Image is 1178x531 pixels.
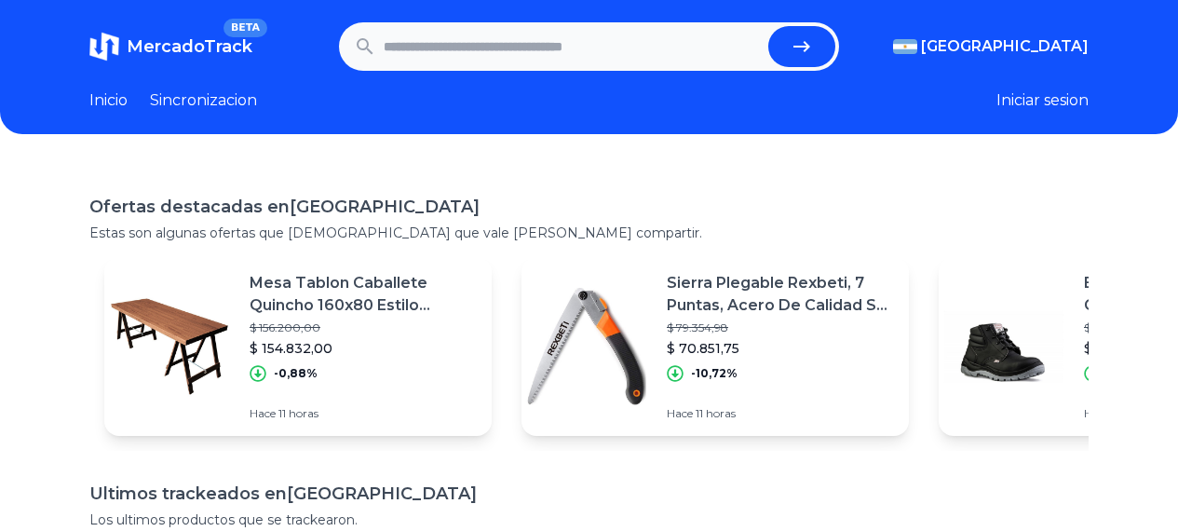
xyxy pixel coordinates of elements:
[89,32,252,61] a: MercadoTrackBETA
[89,224,1089,242] p: Estas son algunas ofertas que [DEMOGRAPHIC_DATA] que vale [PERSON_NAME] compartir.
[667,320,894,335] p: $ 79.354,98
[274,366,318,381] p: -0,88%
[150,89,257,112] a: Sincronizacion
[667,272,894,317] p: Sierra Plegable Rexbeti, 7 Puntas, Acero De Calidad Sk-5, Ho
[521,281,652,412] img: Featured image
[893,35,1089,58] button: [GEOGRAPHIC_DATA]
[89,511,1089,529] p: Los ultimos productos que se trackearon.
[89,481,1089,507] h1: Ultimos trackeados en [GEOGRAPHIC_DATA]
[104,257,492,436] a: Featured imageMesa Tablon Caballete Quincho 160x80 Estilo Moderno Sajo$ 156.200,00$ 154.832,00-0,...
[667,339,894,358] p: $ 70.851,75
[89,32,119,61] img: MercadoTrack
[996,89,1089,112] button: Iniciar sesion
[921,35,1089,58] span: [GEOGRAPHIC_DATA]
[250,339,477,358] p: $ 154.832,00
[250,406,477,421] p: Hace 11 horas
[104,281,235,412] img: Featured image
[127,36,252,57] span: MercadoTrack
[89,89,128,112] a: Inicio
[893,39,917,54] img: Argentina
[521,257,909,436] a: Featured imageSierra Plegable Rexbeti, 7 Puntas, Acero De Calidad Sk-5, Ho$ 79.354,98$ 70.851,75-...
[939,281,1069,412] img: Featured image
[89,194,1089,220] h1: Ofertas destacadas en [GEOGRAPHIC_DATA]
[250,320,477,335] p: $ 156.200,00
[223,19,267,37] span: BETA
[691,366,738,381] p: -10,72%
[250,272,477,317] p: Mesa Tablon Caballete Quincho 160x80 Estilo Moderno Sajo
[667,406,894,421] p: Hace 11 horas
